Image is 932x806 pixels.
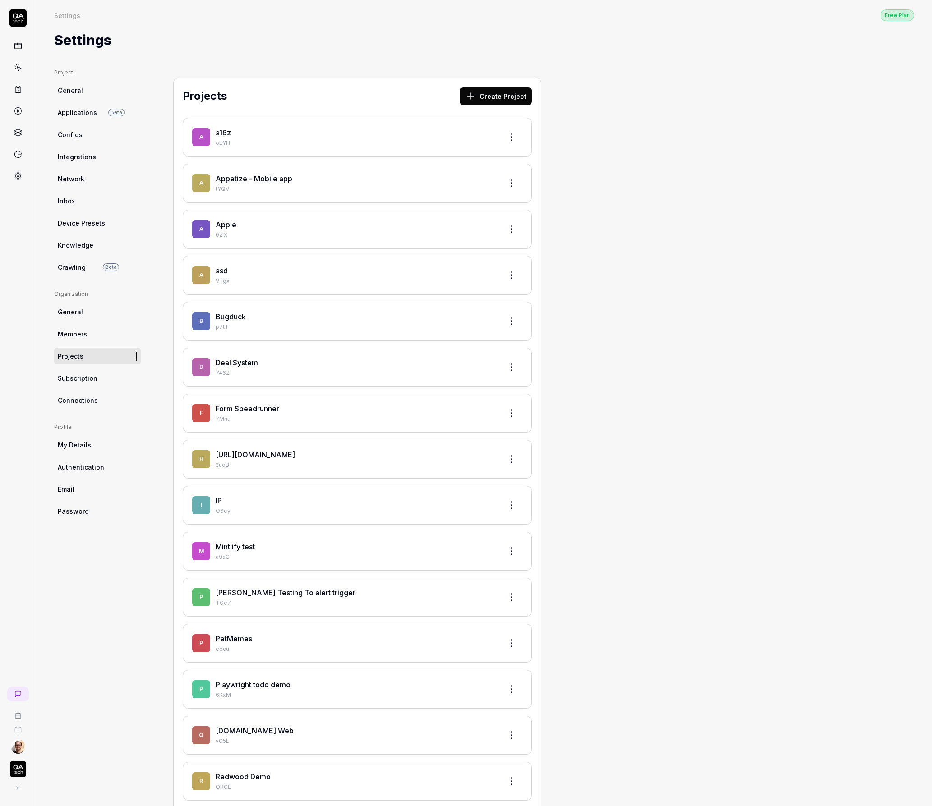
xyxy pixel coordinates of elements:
span: Members [58,329,87,339]
a: Members [54,326,141,342]
span: General [58,86,83,95]
div: Profile [54,423,141,431]
a: Documentation [4,719,32,734]
span: My Details [58,440,91,450]
p: VTgx [216,277,495,285]
a: Knowledge [54,237,141,253]
span: Beta [108,109,125,116]
p: 2uqB [216,461,495,469]
span: B [192,312,210,330]
a: Mintlify test [216,542,255,551]
a: Network [54,170,141,187]
span: Password [58,507,89,516]
p: 6KxM [216,691,495,699]
a: Playwright todo demo [216,680,291,689]
a: General [54,304,141,320]
a: Subscription [54,370,141,387]
a: IP [216,496,222,505]
p: oEYH [216,139,495,147]
p: 0zIX [216,231,495,239]
h1: Settings [54,30,111,51]
span: P [192,680,210,698]
a: Projects [54,348,141,364]
a: My Details [54,437,141,453]
a: Connections [54,392,141,409]
span: Network [58,174,84,184]
span: Authentication [58,462,104,472]
a: General [54,82,141,99]
a: [URL][DOMAIN_NAME] [216,450,295,459]
span: Projects [58,351,83,361]
a: Form Speedrunner [216,404,279,413]
span: Device Presets [58,218,105,228]
a: Email [54,481,141,497]
a: Appetize - Mobile app [216,174,292,183]
span: A [192,174,210,192]
a: [PERSON_NAME] Testing To alert trigger [216,588,355,597]
a: Device Presets [54,215,141,231]
span: A [192,220,210,238]
div: Settings [54,11,80,20]
p: p7tT [216,323,495,331]
span: M [192,542,210,560]
p: a9aC [216,553,495,561]
span: Configs [58,130,83,139]
a: a16z [216,128,231,137]
span: Subscription [58,373,97,383]
a: PetMemes [216,634,252,643]
span: Email [58,484,74,494]
span: Inbox [58,196,75,206]
a: Authentication [54,459,141,475]
a: ApplicationsBeta [54,104,141,121]
p: vG5L [216,737,495,745]
a: Redwood Demo [216,772,271,781]
a: Book a call with us [4,705,32,719]
p: 746Z [216,369,495,377]
p: 7Mnu [216,415,495,423]
a: Bugduck [216,312,246,321]
span: a [192,128,210,146]
span: h [192,450,210,468]
button: Free Plan [881,9,914,21]
img: QA Tech Logo [10,761,26,777]
p: QRGE [216,783,495,791]
a: Inbox [54,193,141,209]
span: Q [192,726,210,744]
a: New conversation [7,687,29,701]
p: Q6ey [216,507,495,515]
span: D [192,358,210,376]
a: Integrations [54,148,141,165]
a: CrawlingBeta [54,259,141,276]
span: Beta [103,263,119,271]
button: QA Tech Logo [4,754,32,779]
span: R [192,772,210,790]
span: Integrations [58,152,96,161]
p: tYQV [216,185,495,193]
div: Organization [54,290,141,298]
span: General [58,307,83,317]
a: [DOMAIN_NAME] Web [216,726,294,735]
a: asd [216,266,228,275]
img: 704fe57e-bae9-4a0d-8bcb-c4203d9f0bb2.jpeg [11,739,25,754]
span: Applications [58,108,97,117]
a: Configs [54,126,141,143]
h2: Projects [183,88,227,104]
span: I [192,496,210,514]
span: Crawling [58,263,86,272]
div: Project [54,69,141,77]
a: Password [54,503,141,520]
button: Create Project [460,87,532,105]
span: F [192,404,210,422]
span: Connections [58,396,98,405]
span: P [192,588,210,606]
span: P [192,634,210,652]
span: a [192,266,210,284]
span: Knowledge [58,240,93,250]
a: Deal System [216,358,258,367]
p: TGe7 [216,599,495,607]
a: Apple [216,220,236,229]
p: eocu [216,645,495,653]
